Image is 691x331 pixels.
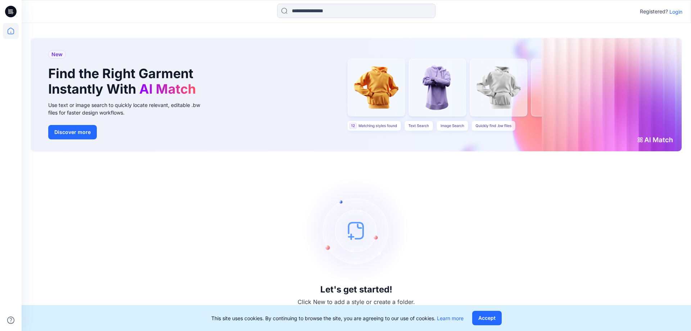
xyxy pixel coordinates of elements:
button: Accept [472,311,502,325]
div: Use text or image search to quickly locate relevant, editable .bw files for faster design workflows. [48,101,210,116]
h3: Let's get started! [320,285,392,295]
h1: Find the Right Garment Instantly With [48,66,199,97]
p: This site uses cookies. By continuing to browse the site, you are agreeing to our use of cookies. [211,314,464,322]
img: empty-state-image.svg [302,176,410,285]
p: Login [669,8,682,15]
p: Click New to add a style or create a folder. [298,298,415,306]
span: AI Match [139,81,196,97]
span: New [51,50,63,59]
a: Learn more [437,315,464,321]
button: Discover more [48,125,97,139]
p: Registered? [640,7,668,16]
